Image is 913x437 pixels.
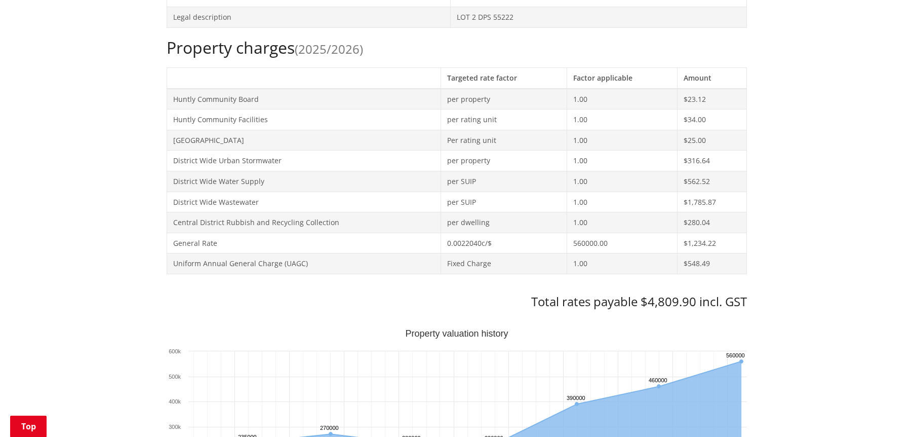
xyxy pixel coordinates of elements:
td: Fixed Charge [441,253,567,274]
td: $548.49 [678,253,746,274]
td: 1.00 [567,171,678,192]
td: $280.04 [678,212,746,233]
td: Uniform Annual General Charge (UAGC) [167,253,441,274]
td: $316.64 [678,151,746,171]
th: Factor applicable [567,67,678,88]
h3: Total rates payable $4,809.90 incl. GST [167,295,747,309]
th: Amount [678,67,746,88]
td: per dwelling [441,212,567,233]
td: 1.00 [567,253,678,274]
td: 1.00 [567,192,678,212]
td: Huntly Community Facilities [167,110,441,130]
a: Top [10,416,47,437]
th: Targeted rate factor [441,67,567,88]
td: per property [441,151,567,171]
td: General Rate [167,233,441,253]
td: $23.12 [678,89,746,110]
path: Sunday, Jun 30, 12:00, 560,000. Capital Value. [739,359,743,363]
td: per property [441,89,567,110]
td: Per rating unit [441,130,567,151]
path: Tuesday, Jun 30, 12:00, 270,000. Capital Value. [329,432,333,436]
text: 390000 [567,395,585,401]
td: Huntly Community Board [167,89,441,110]
td: $1,234.22 [678,233,746,253]
td: 1.00 [567,89,678,110]
text: 270000 [320,425,339,431]
td: [GEOGRAPHIC_DATA] [167,130,441,151]
text: 500k [169,374,181,380]
td: per SUIP [441,192,567,212]
td: District Wide Wastewater [167,192,441,212]
h2: Property charges [167,38,747,57]
td: $25.00 [678,130,746,151]
text: 400k [169,398,181,405]
td: District Wide Water Supply [167,171,441,192]
path: Saturday, Jun 30, 12:00, 390,000. Capital Value. [575,402,579,406]
td: Central District Rubbish and Recycling Collection [167,212,441,233]
td: $562.52 [678,171,746,192]
path: Wednesday, Jun 30, 12:00, 460,000. Capital Value. [657,384,661,388]
text: 460000 [649,377,667,383]
span: (2025/2026) [295,41,363,57]
text: 600k [169,348,181,354]
td: LOT 2 DPS 55222 [451,7,746,27]
td: per SUIP [441,171,567,192]
td: 1.00 [567,151,678,171]
td: $34.00 [678,110,746,130]
td: 1.00 [567,212,678,233]
td: 1.00 [567,110,678,130]
td: $1,785.87 [678,192,746,212]
td: Legal description [167,7,451,27]
td: 1.00 [567,130,678,151]
text: Property valuation history [405,329,508,339]
text: 300k [169,424,181,430]
td: 560000.00 [567,233,678,253]
text: 560000 [726,352,745,358]
td: per rating unit [441,110,567,130]
td: 0.0022040c/$ [441,233,567,253]
td: District Wide Urban Stormwater [167,151,441,171]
